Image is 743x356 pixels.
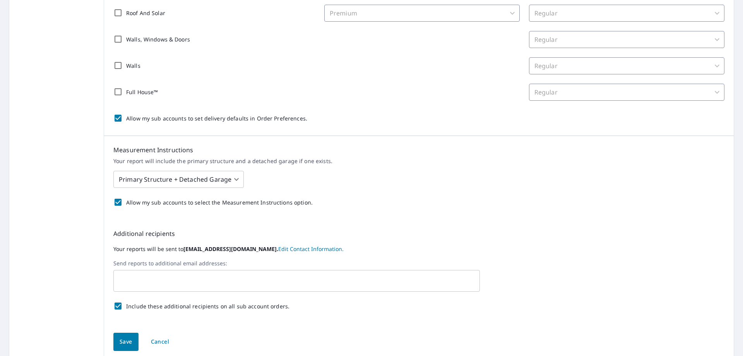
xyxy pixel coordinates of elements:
[529,31,724,48] div: Regular
[126,114,307,122] p: Allow my sub accounts to set delivery defaults in Order Preferences.
[113,333,139,351] button: Save
[529,57,724,74] div: Regular
[113,169,244,190] div: Primary Structure + Detached Garage
[151,337,169,347] span: Cancel
[144,333,176,351] button: Cancel
[113,158,724,165] p: Your report will include the primary structure and a detached garage if one exists.
[529,5,724,22] div: Regular
[126,62,140,70] p: Walls
[126,302,289,310] p: Include these additional recipients on all sub account orders.
[126,198,313,206] p: Allow my sub accounts to select the Measurement Instructions option.
[529,84,724,101] div: Regular
[126,35,190,43] p: Walls, Windows & Doors
[324,5,520,22] div: Premium
[113,244,724,254] label: Your reports will be sent to
[278,245,344,253] a: EditContactInfo
[126,9,165,17] p: Roof And Solar
[183,245,278,253] b: [EMAIL_ADDRESS][DOMAIN_NAME].
[120,337,132,347] span: Save
[113,260,724,267] label: Send reports to additional email addresses:
[113,145,724,155] p: Measurement Instructions
[126,88,158,96] p: Full House™
[113,229,724,238] p: Additional recipients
